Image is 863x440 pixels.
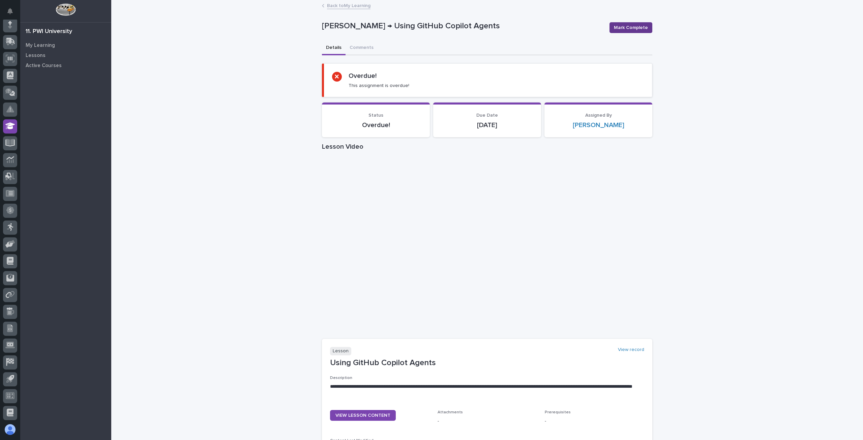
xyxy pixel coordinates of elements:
div: Notifications [8,8,17,19]
p: My Learning [26,42,55,49]
button: Mark Complete [609,22,652,33]
h2: Overdue! [349,72,377,80]
p: - [438,418,537,425]
a: View record [618,347,644,353]
h1: Lesson Video [322,143,652,151]
a: [PERSON_NAME] [573,121,624,129]
img: Workspace Logo [56,3,76,16]
iframe: Lesson Video [322,153,652,339]
span: Status [368,113,383,118]
p: [PERSON_NAME] → Using GitHub Copilot Agents [322,21,604,31]
div: 11. PWI University [26,28,72,35]
p: - [545,418,644,425]
button: Details [322,41,346,55]
span: Mark Complete [614,24,648,31]
p: Lessons [26,53,46,59]
span: Description [330,376,352,380]
a: Active Courses [20,60,111,70]
span: Attachments [438,410,463,414]
p: [DATE] [441,121,533,129]
a: VIEW LESSON CONTENT [330,410,396,421]
button: Comments [346,41,378,55]
span: VIEW LESSON CONTENT [335,413,390,418]
p: Active Courses [26,63,62,69]
span: Due Date [476,113,498,118]
a: My Learning [20,40,111,50]
a: Back toMy Learning [327,1,370,9]
button: users-avatar [3,422,17,437]
p: Overdue! [330,121,422,129]
span: Prerequisites [545,410,571,414]
a: Lessons [20,50,111,60]
span: Assigned By [585,113,612,118]
button: Notifications [3,4,17,18]
p: Lesson [330,347,351,355]
p: Using GitHub Copilot Agents [330,358,644,368]
p: This assignment is overdue! [349,83,409,89]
